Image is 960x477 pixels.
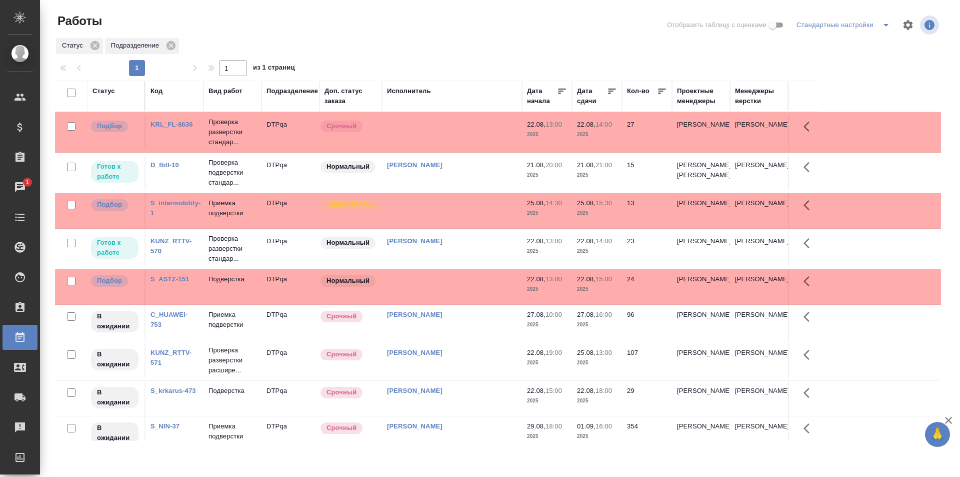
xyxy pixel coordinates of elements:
td: DTPqa [261,416,319,451]
td: DTPqa [261,193,319,228]
a: [PERSON_NAME] [387,349,442,356]
span: из 1 страниц [253,62,295,76]
button: Здесь прячутся важные кнопки [797,115,821,139]
p: Проверка разверстки расшире... [208,345,256,375]
div: Подразделение [105,38,179,54]
p: 18:00 [595,387,612,394]
div: Менеджеры верстки [735,86,783,106]
p: [PERSON_NAME] [735,310,783,320]
p: 15:00 [595,275,612,283]
button: Здесь прячутся важные кнопки [797,193,821,217]
p: [PERSON_NAME] [735,198,783,208]
div: Вид работ [208,86,242,96]
div: Исполнитель назначен, приступать к работе пока рано [90,386,139,409]
div: Дата сдачи [577,86,607,106]
div: Дата начала [527,86,557,106]
p: 25.08, [577,349,595,356]
p: 2025 [527,396,567,406]
p: 15:30 [595,199,612,207]
p: 13:00 [545,275,562,283]
p: [PERSON_NAME] [735,421,783,431]
td: 354 [622,416,672,451]
p: 2025 [527,208,567,218]
p: Срочный [326,349,356,359]
p: 22.08, [527,275,545,283]
p: Готов к работе [97,238,132,258]
div: Исполнитель может приступить к работе [90,160,139,184]
p: Приемка подверстки [208,198,256,218]
button: Здесь прячутся важные кнопки [797,305,821,329]
p: Нормальный [326,162,369,172]
td: 107 [622,343,672,378]
button: Здесь прячутся важные кнопки [797,343,821,367]
span: Работы [55,13,102,29]
div: Код [150,86,162,96]
td: DTPqa [261,269,319,304]
p: Подбор [97,276,122,286]
p: 20:00 [545,161,562,169]
span: 1 [19,177,35,187]
p: 21.08, [527,161,545,169]
p: Проверка разверстки стандар... [208,234,256,264]
p: [PERSON_NAME] [735,348,783,358]
p: 25.08, [577,199,595,207]
a: S_ASTZ-151 [150,275,189,283]
a: [PERSON_NAME] [387,311,442,318]
a: 1 [2,175,37,200]
div: Исполнитель [387,86,431,96]
p: Срочный [326,311,356,321]
p: 22.08, [577,275,595,283]
p: [PERSON_NAME] [735,120,783,130]
p: Проверка разверстки стандар... [208,117,256,147]
p: Нормальный [326,276,369,286]
td: 13 [622,193,672,228]
p: 2025 [577,170,617,180]
p: 2025 [577,130,617,140]
p: 22.08, [577,237,595,245]
p: Срочный [326,423,356,433]
a: [PERSON_NAME] [387,161,442,169]
span: Посмотреть информацию [920,16,941,35]
p: Срочный [326,387,356,397]
p: [PERSON_NAME] [735,386,783,396]
p: Подверстка [208,274,256,284]
td: [PERSON_NAME] [672,231,730,266]
p: 22.08, [527,387,545,394]
p: [DEMOGRAPHIC_DATA] [326,200,376,210]
p: 2025 [527,246,567,256]
p: 13:00 [595,349,612,356]
a: [PERSON_NAME] [387,237,442,245]
p: Приемка подверстки [208,310,256,330]
p: 2025 [527,130,567,140]
td: DTPqa [261,305,319,340]
p: 10:00 [545,311,562,318]
p: 16:00 [595,311,612,318]
span: Настроить таблицу [896,13,920,37]
p: 2025 [577,396,617,406]
a: C_HUAWEI-753 [150,311,187,328]
p: 16:00 [595,422,612,430]
div: Проектные менеджеры [677,86,725,106]
a: S_intermobility-1 [150,199,200,217]
p: 13:00 [545,121,562,128]
div: Статус [56,38,103,54]
p: 2025 [527,431,567,441]
a: KUNZ_RTTV-571 [150,349,191,366]
p: 2025 [577,246,617,256]
p: 2025 [577,358,617,368]
a: S_NIN-37 [150,422,179,430]
td: DTPqa [261,115,319,150]
p: Подбор [97,200,122,210]
div: Статус [92,86,115,96]
td: [PERSON_NAME] [672,381,730,416]
button: Здесь прячутся важные кнопки [797,381,821,405]
p: 25.08, [527,199,545,207]
td: [PERSON_NAME] [672,115,730,150]
div: Кол-во [627,86,649,96]
p: 13:00 [545,237,562,245]
td: 23 [622,231,672,266]
a: KUNZ_RTTV-570 [150,237,191,255]
a: S_krkarus-473 [150,387,196,394]
p: Готов к работе [97,162,132,182]
div: Можно подбирать исполнителей [90,274,139,288]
